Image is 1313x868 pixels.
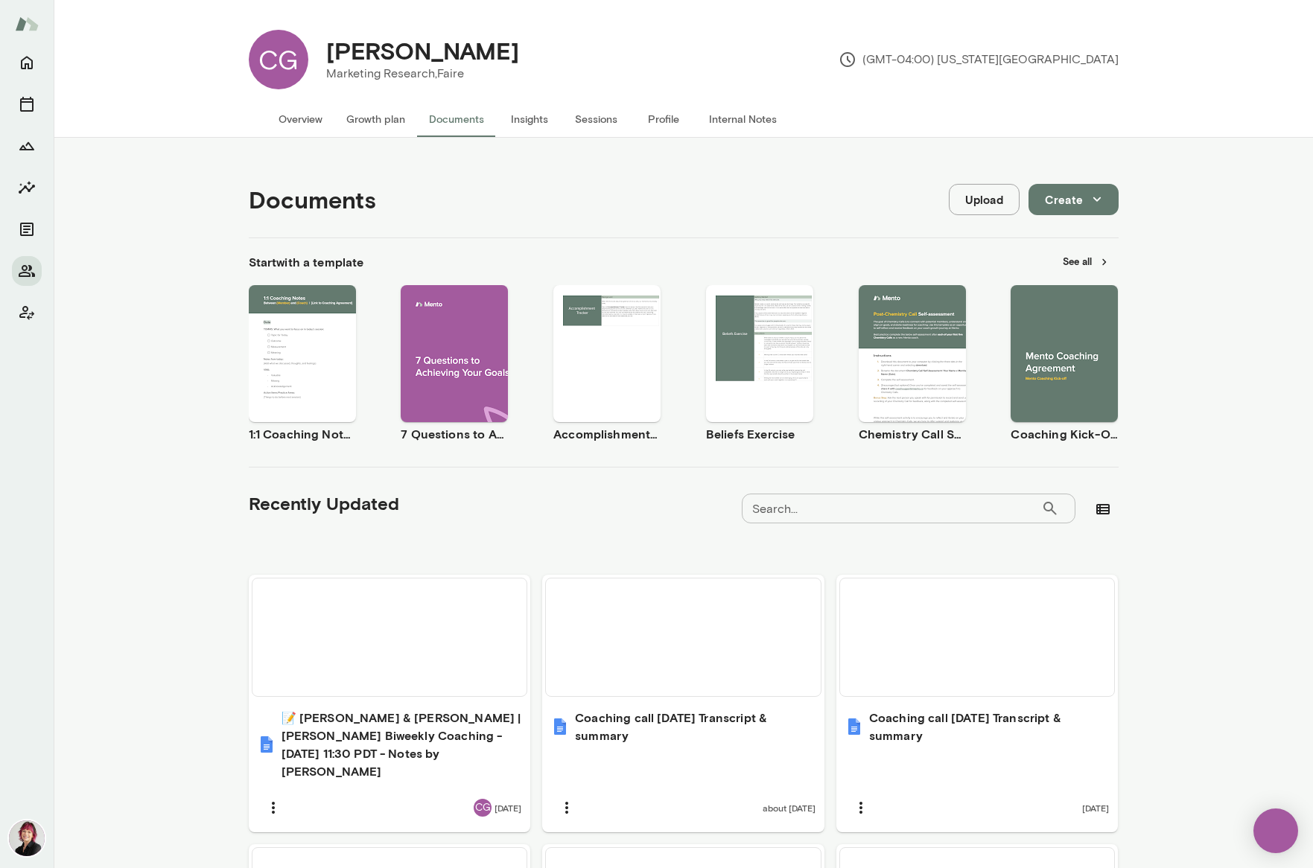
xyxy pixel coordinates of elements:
img: 📝 Char-Lynn Griffiths & Leigh Allen-Arredondo | Mento Biweekly Coaching - 2025/08/26 11:30 PDT - ... [258,735,276,753]
h6: Coaching call [DATE] Transcript & summary [869,709,1110,744]
button: Home [12,48,42,77]
h6: Beliefs Exercise [706,425,813,443]
h6: Coaching call [DATE] Transcript & summary [575,709,816,744]
h5: Recently Updated [249,491,399,515]
img: Coaching call 2025-05-28 Transcript & summary [845,718,863,735]
h6: Accomplishment Tracker [553,425,661,443]
h4: [PERSON_NAME] [326,36,519,65]
button: Profile [630,101,697,137]
h6: 1:1 Coaching Notes [249,425,356,443]
h6: Coaching Kick-Off | Coaching Agreement [1011,425,1118,443]
button: Upload [949,184,1020,215]
button: Sessions [563,101,630,137]
button: Insights [496,101,563,137]
h6: Chemistry Call Self-Assessment [Coaches only] [859,425,966,443]
h6: Start with a template [249,253,364,271]
button: Members [12,256,42,286]
div: CG [249,30,308,89]
h6: 📝 [PERSON_NAME] & [PERSON_NAME] | [PERSON_NAME] Biweekly Coaching - [DATE] 11:30 PDT - Notes by [... [282,709,522,780]
img: Coaching call 2025-07-30 Transcript & summary [551,718,569,735]
span: about [DATE] [763,802,816,814]
button: Sessions [12,89,42,119]
h4: Documents [249,185,376,214]
p: (GMT-04:00) [US_STATE][GEOGRAPHIC_DATA] [839,51,1119,68]
button: Documents [12,214,42,244]
div: CG [474,799,492,817]
button: Create [1029,184,1119,215]
button: See all [1054,250,1119,273]
h6: 7 Questions to Achieving Your Goals [401,425,508,443]
span: [DATE] [495,802,521,814]
button: Insights [12,173,42,202]
button: Documents [417,101,496,137]
button: Overview [267,101,334,137]
button: Client app [12,298,42,328]
button: Internal Notes [697,101,789,137]
button: Growth Plan [12,131,42,161]
button: Growth plan [334,101,417,137]
p: Marketing Research, Faire [326,65,519,83]
img: Mento [15,10,39,38]
span: [DATE] [1082,802,1109,814]
img: Leigh Allen-Arredondo [9,820,45,856]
